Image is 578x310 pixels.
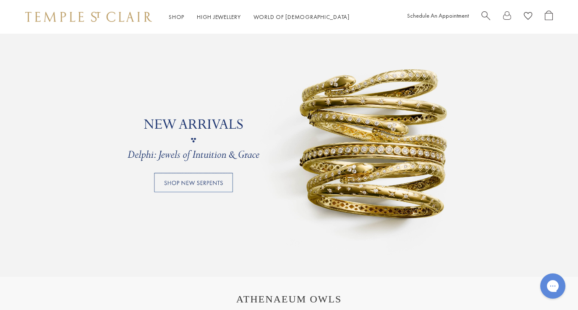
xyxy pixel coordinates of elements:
[524,11,532,24] a: View Wishlist
[169,12,350,22] nav: Main navigation
[197,13,241,21] a: High JewelleryHigh Jewellery
[536,270,570,302] iframe: Gorgias live chat messenger
[545,11,553,24] a: Open Shopping Bag
[34,294,544,305] h1: ATHENAEUM OWLS
[25,12,152,22] img: Temple St. Clair
[169,13,184,21] a: ShopShop
[407,12,469,19] a: Schedule An Appointment
[481,11,490,24] a: Search
[254,13,350,21] a: World of [DEMOGRAPHIC_DATA]World of [DEMOGRAPHIC_DATA]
